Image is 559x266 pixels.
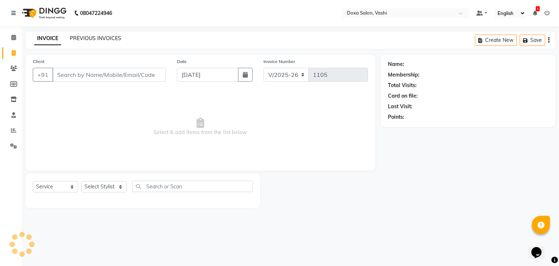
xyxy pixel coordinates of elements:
[388,60,404,68] div: Name:
[388,113,404,121] div: Points:
[528,237,552,259] iframe: chat widget
[388,82,417,89] div: Total Visits:
[70,35,121,42] a: PREVIOUS INVOICES
[33,90,368,163] span: Select & add items from the list below
[177,58,187,65] label: Date
[475,35,517,46] button: Create New
[263,58,295,65] label: Invoice Number
[388,92,418,100] div: Card on file:
[52,68,166,82] input: Search by Name/Mobile/Email/Code
[33,68,53,82] button: +91
[33,58,44,65] label: Client
[533,10,537,16] a: 1
[388,103,412,110] div: Last Visit:
[132,181,253,192] input: Search or Scan
[19,3,68,23] img: logo
[80,3,112,23] b: 08047224946
[520,35,545,46] button: Save
[34,32,61,45] a: INVOICE
[536,6,540,11] span: 1
[388,71,420,79] div: Membership:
